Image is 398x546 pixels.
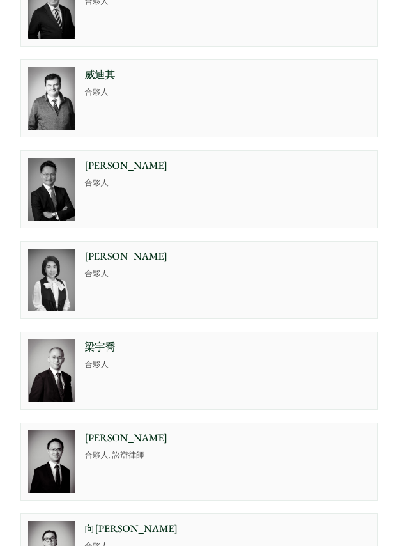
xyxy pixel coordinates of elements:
[85,158,371,173] p: [PERSON_NAME]
[20,332,378,410] a: 梁宇喬 合夥人
[85,67,371,82] p: 威迪其
[85,178,371,190] p: 合夥人
[20,241,378,319] a: [PERSON_NAME] 合夥人
[85,359,371,371] p: 合夥人
[85,269,371,281] p: 合夥人
[85,339,371,355] p: 梁宇喬
[20,150,378,228] a: [PERSON_NAME] 合夥人
[85,430,371,446] p: [PERSON_NAME]
[20,59,378,137] a: 威迪其 合夥人
[85,450,371,462] p: 合夥人, 訟辯律師
[85,249,371,264] p: [PERSON_NAME]
[85,87,371,99] p: 合夥人
[20,423,378,501] a: [PERSON_NAME] 合夥人, 訟辯律師
[85,521,371,536] p: 向[PERSON_NAME]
